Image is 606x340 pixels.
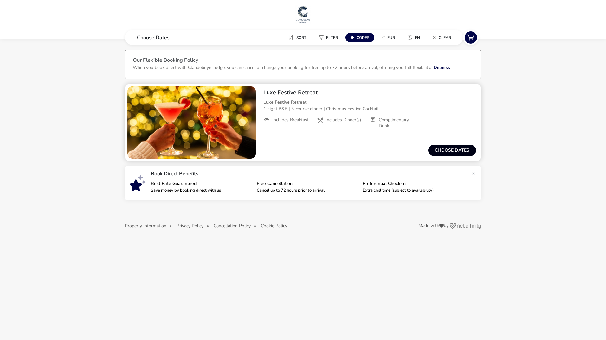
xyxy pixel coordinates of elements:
[125,224,166,228] button: Property Information
[137,35,170,40] span: Choose Dates
[379,117,418,129] span: Complimentary Drink
[345,33,377,42] naf-pibe-menu-bar-item: Codes
[439,35,451,40] span: Clear
[415,35,420,40] span: en
[326,117,361,123] span: Includes Dinner(s)
[377,33,400,42] button: €EUR
[382,35,385,41] i: €
[363,188,463,192] p: Extra chill time (subject to availability)
[295,5,311,24] img: Main Website
[151,171,468,176] p: Book Direct Benefits
[257,181,358,186] p: Free Cancellation
[326,35,338,40] span: Filter
[403,33,428,42] naf-pibe-menu-bar-item: en
[314,33,345,42] naf-pibe-menu-bar-item: Filter
[261,224,287,228] button: Cookie Policy
[387,35,395,40] span: EUR
[263,105,476,112] p: 1 night B&B | 3-course dinner | Christmas Festive Cocktail
[283,33,314,42] naf-pibe-menu-bar-item: Sort
[428,145,476,156] button: Choose dates
[257,188,358,192] p: Cancel up to 72 hours prior to arrival
[283,33,311,42] button: Sort
[363,181,463,186] p: Preferential Check-in
[428,33,456,42] button: Clear
[125,30,220,45] div: Choose Dates
[296,35,306,40] span: Sort
[177,224,203,228] button: Privacy Policy
[133,58,473,64] h3: Our Flexible Booking Policy
[258,84,481,134] div: Luxe Festive Retreat Luxe Festive Retreat 1 night B&B | 3-course dinner | Christmas Festive Cockt...
[263,99,306,105] strong: Luxe Festive Retreat
[345,33,374,42] button: Codes
[151,181,252,186] p: Best Rate Guaranteed
[403,33,425,42] button: en
[418,224,448,228] span: Made with by
[133,65,431,71] p: When you book direct with Clandeboye Lodge, you can cancel or change your booking for free up to ...
[214,224,251,228] button: Cancellation Policy
[428,33,459,42] naf-pibe-menu-bar-item: Clear
[434,64,450,71] button: Dismiss
[377,33,403,42] naf-pibe-menu-bar-item: €EUR
[127,86,256,159] swiper-slide: 1 / 1
[263,89,476,96] h2: Luxe Festive Retreat
[272,117,309,123] span: Includes Breakfast
[151,188,252,192] p: Save money by booking direct with us
[314,33,343,42] button: Filter
[357,35,369,40] span: Codes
